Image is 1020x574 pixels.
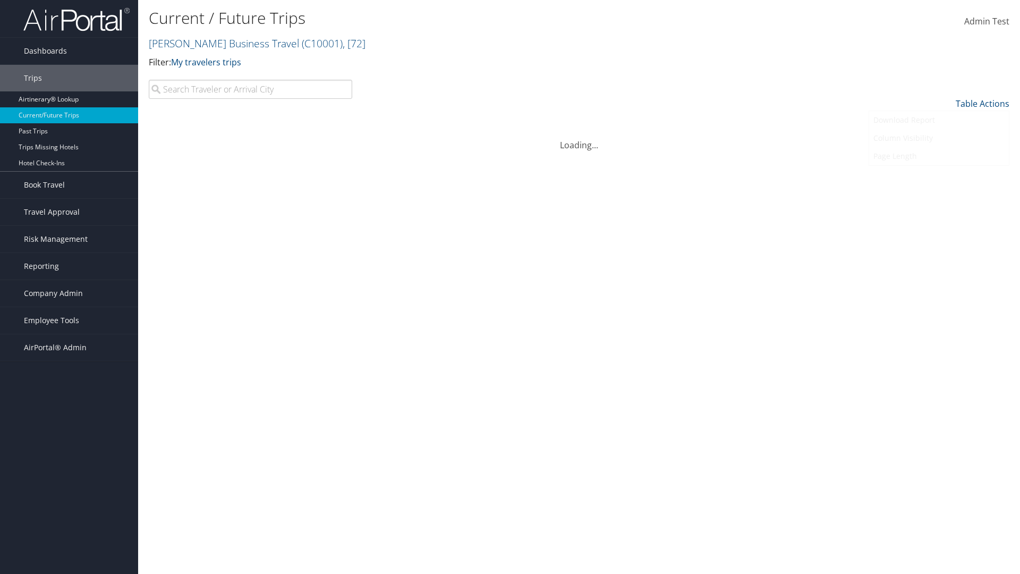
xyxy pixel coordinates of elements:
[24,172,65,198] span: Book Travel
[24,253,59,280] span: Reporting
[24,65,42,91] span: Trips
[24,226,88,252] span: Risk Management
[24,307,79,334] span: Employee Tools
[869,129,1009,147] a: Column Visibility
[869,111,1009,129] a: Download Report
[24,38,67,64] span: Dashboards
[23,7,130,32] img: airportal-logo.png
[24,199,80,225] span: Travel Approval
[24,280,83,307] span: Company Admin
[869,147,1009,165] a: Page Length
[24,334,87,361] span: AirPortal® Admin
